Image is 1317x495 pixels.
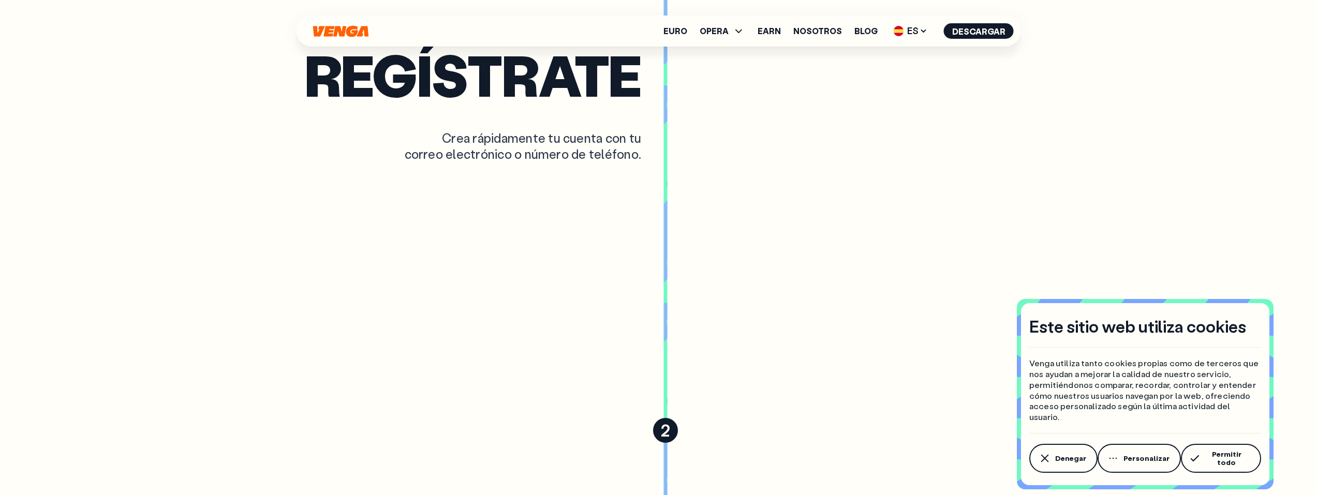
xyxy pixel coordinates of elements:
[1055,454,1086,462] span: Denegar
[305,50,642,99] h2: Regístrate
[1029,444,1098,473] button: Denegar
[944,23,1014,39] button: Descargar
[735,70,1013,417] img: phone
[663,27,687,35] a: Euro
[1029,316,1246,337] h4: Este sitio web utiliza cookies
[854,27,878,35] a: Blog
[312,25,370,37] svg: Inicio
[700,25,745,37] span: OPERA
[1203,450,1250,467] span: Permitir todo
[700,27,729,35] span: OPERA
[342,130,641,162] div: Crea rápidamente tu cuenta con tu correo electrónico o número de teléfono.
[1123,454,1170,462] span: Personalizar
[894,26,904,36] img: flag-es
[653,418,678,443] div: 2
[890,23,931,39] span: ES
[1098,444,1181,473] button: Personalizar
[793,27,842,35] a: Nosotros
[1029,358,1261,423] p: Venga utiliza tanto cookies propias como de terceros que nos ayudan a mejorar la calidad de nuest...
[758,27,781,35] a: Earn
[1181,444,1261,473] button: Permitir todo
